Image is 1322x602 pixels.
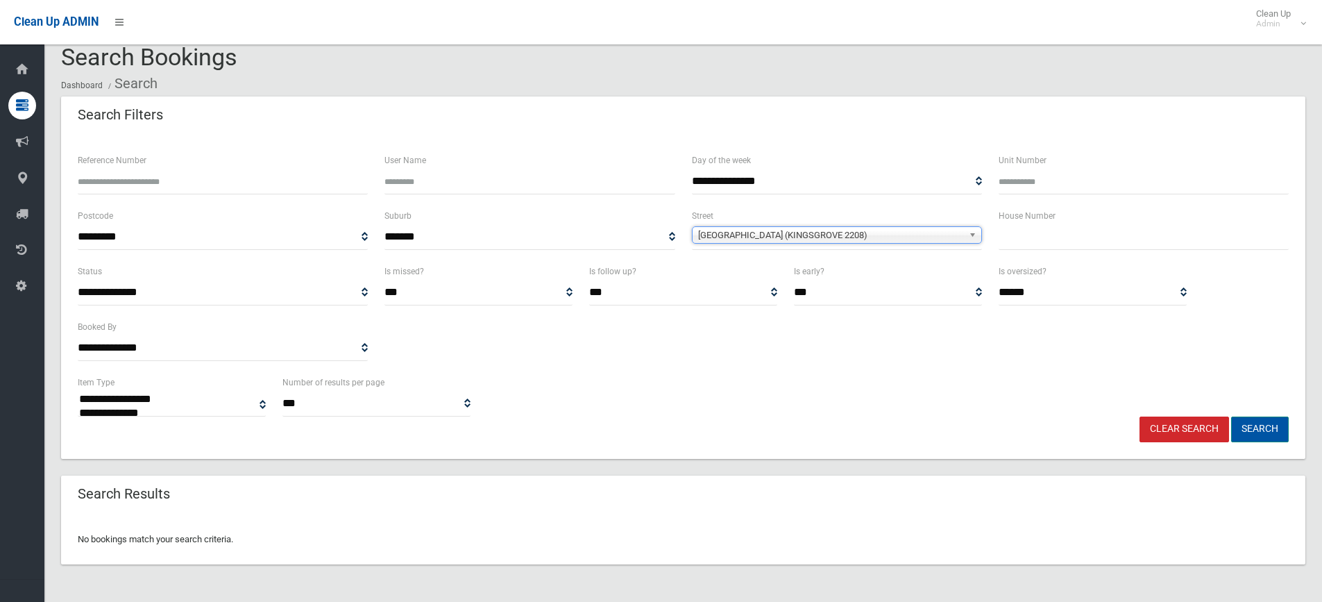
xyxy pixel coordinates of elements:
label: User Name [384,153,426,168]
small: Admin [1256,19,1291,29]
button: Search [1231,417,1289,442]
label: Item Type [78,375,115,390]
label: Number of results per page [282,375,384,390]
label: Day of the week [692,153,751,168]
header: Search Filters [61,101,180,128]
a: Dashboard [61,81,103,90]
label: Suburb [384,208,412,224]
a: Clear Search [1139,417,1229,442]
label: Is early? [794,264,824,279]
span: [GEOGRAPHIC_DATA] (KINGSGROVE 2208) [698,227,963,244]
label: Unit Number [999,153,1046,168]
label: Status [78,264,102,279]
header: Search Results [61,480,187,508]
div: No bookings match your search criteria. [61,515,1305,565]
label: Reference Number [78,153,146,168]
li: Search [105,71,158,97]
label: Booked By [78,319,117,335]
label: Is follow up? [589,264,636,279]
label: Street [692,208,713,224]
label: House Number [999,208,1056,224]
label: Postcode [78,208,113,224]
span: Clean Up [1249,8,1305,29]
label: Is oversized? [999,264,1046,279]
label: Is missed? [384,264,424,279]
span: Clean Up ADMIN [14,15,99,28]
span: Search Bookings [61,43,237,71]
